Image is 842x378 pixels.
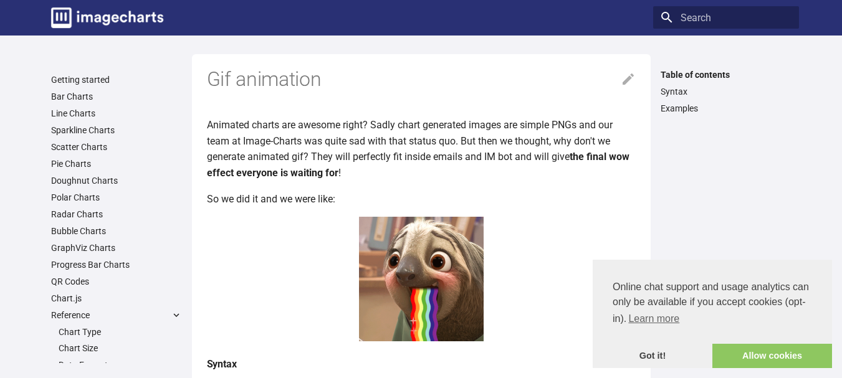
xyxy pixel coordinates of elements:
[207,356,636,372] h4: Syntax
[207,67,636,93] h1: Gif animation
[626,309,681,328] a: learn more about cookies
[207,117,636,181] p: Animated charts are awesome right? Sadly chart generated images are simple PNGs and our team at I...
[59,343,182,354] a: Chart Size
[51,192,182,203] a: Polar Charts
[712,344,832,369] a: allow cookies
[51,175,182,186] a: Doughnut Charts
[51,108,182,119] a: Line Charts
[653,6,799,29] input: Search
[653,69,799,80] label: Table of contents
[207,191,636,207] p: So we did it and we were like:
[59,326,182,338] a: Chart Type
[613,280,812,328] span: Online chat support and usage analytics can only be available if you accept cookies (opt-in).
[51,276,182,287] a: QR Codes
[51,259,182,270] a: Progress Bar Charts
[593,260,832,368] div: cookieconsent
[661,86,792,97] a: Syntax
[51,309,182,321] label: Reference
[51,209,182,220] a: Radar Charts
[51,91,182,102] a: Bar Charts
[359,217,484,341] img: woot
[51,7,163,28] img: logo
[653,69,799,114] nav: Table of contents
[51,293,182,304] a: Chart.js
[51,74,182,85] a: Getting started
[51,225,182,237] a: Bubble Charts
[661,103,792,114] a: Examples
[51,158,182,169] a: Pie Charts
[51,242,182,253] a: GraphViz Charts
[46,2,168,33] a: Image-Charts documentation
[593,344,712,369] a: dismiss cookie message
[51,125,182,136] a: Sparkline Charts
[51,141,182,153] a: Scatter Charts
[59,359,182,371] a: Data Format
